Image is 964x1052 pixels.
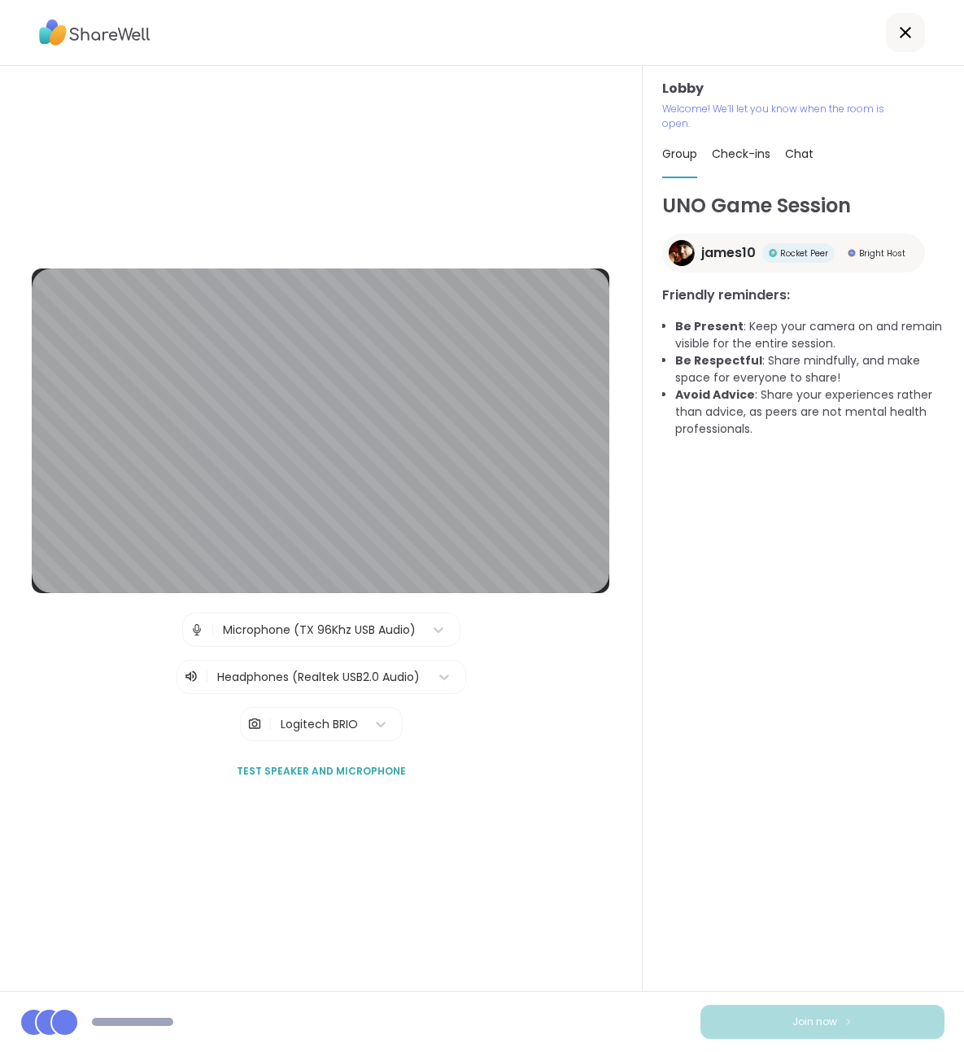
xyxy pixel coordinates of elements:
[700,1005,944,1039] button: Join now
[223,622,416,639] div: Microphone (TX 96Khz USB Audio)
[662,191,944,220] h1: UNO Game Session
[669,240,695,266] img: james10
[205,667,209,687] span: |
[39,14,150,51] img: ShareWell Logo
[237,764,406,779] span: Test speaker and microphone
[675,352,762,369] b: Be Respectful
[701,243,756,263] span: james10
[281,716,358,733] div: Logitech BRIO
[247,708,262,740] img: Camera
[211,613,215,646] span: |
[792,1015,837,1029] span: Join now
[675,386,944,438] li: : Share your experiences rather than advice, as peers are not mental health professionals.
[712,146,770,162] span: Check-ins
[662,102,896,131] p: Welcome! We’ll let you know when the room is open.
[859,247,905,260] span: Bright Host
[190,613,204,646] img: Microphone
[848,249,856,257] img: Bright Host
[662,146,697,162] span: Group
[662,286,944,305] h3: Friendly reminders:
[230,754,412,788] button: Test speaker and microphone
[785,146,814,162] span: Chat
[662,234,925,273] a: james10james10Rocket PeerRocket PeerBright HostBright Host
[675,318,944,352] li: : Keep your camera on and remain visible for the entire session.
[268,708,273,740] span: |
[769,249,777,257] img: Rocket Peer
[675,352,944,386] li: : Share mindfully, and make space for everyone to share!
[675,386,755,403] b: Avoid Advice
[844,1017,853,1026] img: ShareWell Logomark
[662,79,944,98] h3: Lobby
[675,318,744,334] b: Be Present
[780,247,828,260] span: Rocket Peer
